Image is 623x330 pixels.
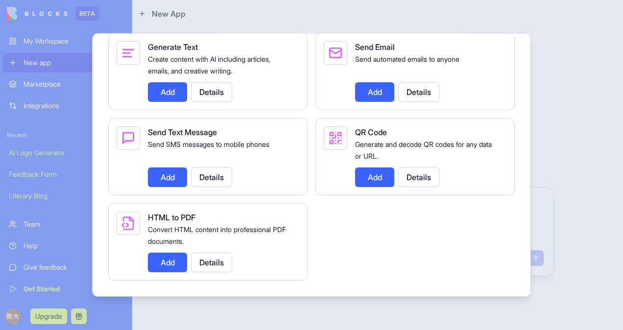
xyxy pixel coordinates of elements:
button: Details [398,167,439,187]
button: Add [148,82,187,102]
span: Send Email [355,42,395,52]
button: Details [191,82,232,102]
button: Add [355,82,394,102]
button: Add [148,167,187,187]
button: Details [191,167,232,187]
span: QR Code [355,127,387,137]
button: Add [355,167,394,187]
span: Send SMS messages to mobile phones [148,140,269,148]
span: Create content with AI including articles, emails, and creative writing. [148,55,270,75]
button: Details [398,82,439,102]
span: HTML to PDF [148,212,195,222]
button: Add [148,253,187,272]
span: Generate and decode QR codes for any data or URL. [355,140,492,160]
span: Convert HTML content into professional PDF documents. [148,225,286,245]
span: Generate Text [148,42,198,52]
button: Details [191,253,232,272]
span: Send Text Message [148,127,217,137]
span: Send automated emails to anyone [355,55,459,63]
